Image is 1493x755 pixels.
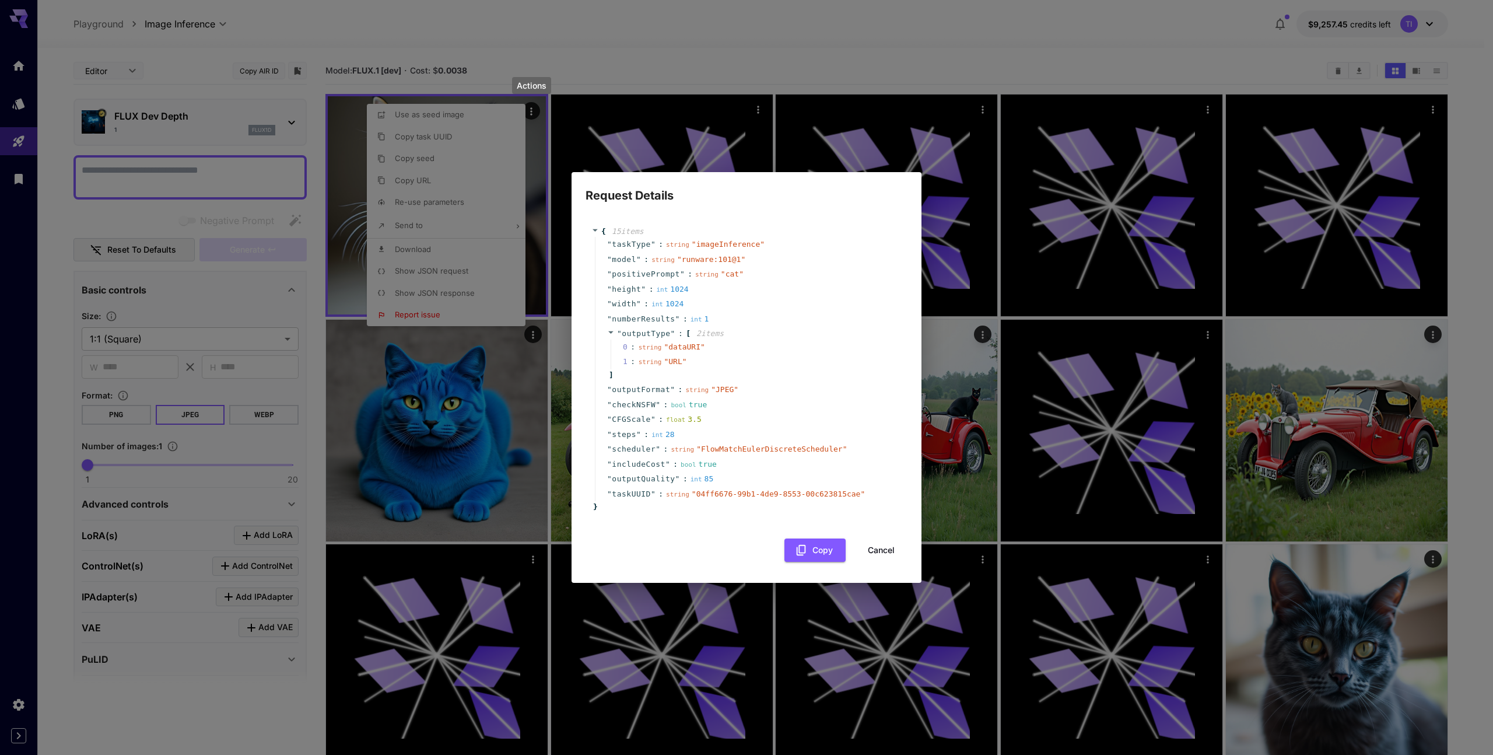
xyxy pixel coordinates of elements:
[671,401,686,409] span: bool
[651,415,656,424] span: "
[607,490,612,498] span: "
[685,386,709,394] span: string
[607,400,612,409] span: "
[612,488,651,500] span: taskUUID
[612,239,651,250] span: taskType
[692,490,865,498] span: " 04ff6676-99b1-4de9-8553-00c623815cae "
[855,539,907,562] button: Cancel
[664,399,668,411] span: :
[651,240,656,249] span: "
[607,460,612,469] span: "
[607,240,612,249] span: "
[695,271,719,278] span: string
[512,77,551,94] div: Actions
[692,240,765,249] span: " imageInference "
[696,329,724,338] span: 2 item s
[636,430,641,439] span: "
[651,256,675,264] span: string
[636,299,641,308] span: "
[639,358,662,366] span: string
[630,356,635,368] div: :
[664,342,705,351] span: " dataURI "
[658,239,663,250] span: :
[666,241,689,249] span: string
[644,298,649,310] span: :
[677,255,745,264] span: " runware:101@1 "
[666,416,685,424] span: float
[696,445,847,453] span: " FlowMatchEulerDiscreteScheduler "
[681,459,717,470] div: true
[678,384,683,396] span: :
[591,501,598,513] span: }
[612,443,656,455] span: scheduler
[612,459,665,470] span: includeCost
[612,227,644,236] span: 15 item s
[630,341,635,353] div: :
[664,357,686,366] span: " URL "
[612,384,670,396] span: outputFormat
[641,285,646,293] span: "
[612,284,641,295] span: height
[612,429,636,441] span: steps
[656,284,688,295] div: 1024
[617,329,622,338] span: "
[607,299,612,308] span: "
[607,369,614,381] span: ]
[665,460,670,469] span: "
[612,313,675,325] span: numberResults
[612,298,636,310] span: width
[656,400,660,409] span: "
[639,344,662,351] span: string
[691,476,702,483] span: int
[651,298,684,310] div: 1024
[607,430,612,439] span: "
[721,270,744,278] span: " cat "
[686,328,691,340] span: [
[671,399,707,411] div: true
[607,415,612,424] span: "
[711,385,738,394] span: " JPEG "
[636,255,641,264] span: "
[691,313,709,325] div: 1
[658,488,663,500] span: :
[656,286,668,293] span: int
[612,399,656,411] span: checkNSFW
[612,254,636,265] span: model
[623,341,639,353] span: 0
[622,329,670,338] span: outputType
[623,356,639,368] span: 1
[601,226,606,237] span: {
[670,385,675,394] span: "
[644,254,649,265] span: :
[680,270,685,278] span: "
[673,459,678,470] span: :
[683,313,688,325] span: :
[678,328,683,340] span: :
[691,473,714,485] div: 85
[666,491,689,498] span: string
[607,314,612,323] span: "
[651,429,675,441] div: 28
[675,474,680,483] span: "
[651,431,663,439] span: int
[681,461,696,469] span: bool
[607,285,612,293] span: "
[644,429,649,441] span: :
[572,172,921,205] h2: Request Details
[784,539,846,562] button: Copy
[649,284,654,295] span: :
[683,473,688,485] span: :
[675,314,680,323] span: "
[691,316,702,323] span: int
[664,443,668,455] span: :
[658,414,663,425] span: :
[607,270,612,278] span: "
[671,446,694,453] span: string
[656,445,660,453] span: "
[607,385,612,394] span: "
[607,445,612,453] span: "
[666,414,702,425] div: 3.5
[688,268,692,280] span: :
[651,300,663,308] span: int
[671,329,675,338] span: "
